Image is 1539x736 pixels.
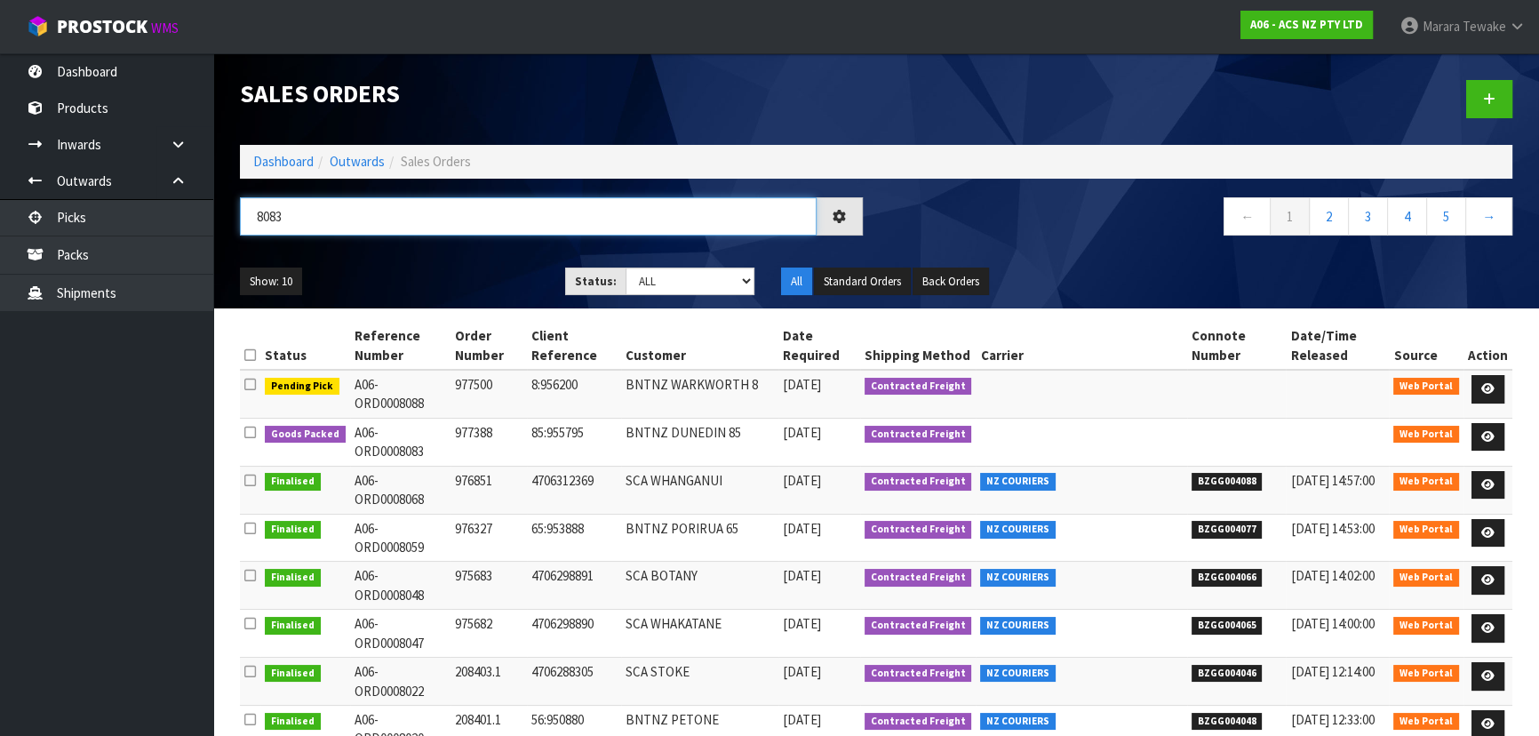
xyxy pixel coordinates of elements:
[621,466,778,514] td: SCA WHANGANUI
[1393,665,1459,683] span: Web Portal
[57,15,148,38] span: ProStock
[1387,197,1427,236] a: 4
[265,378,339,396] span: Pending Pick
[860,322,977,370] th: Shipping Method
[451,562,527,610] td: 975683
[451,370,527,418] td: 977500
[1426,197,1466,236] a: 5
[865,569,972,587] span: Contracted Freight
[1192,617,1263,635] span: BZGG004065
[527,322,620,370] th: Client Reference
[781,268,812,296] button: All
[865,665,972,683] span: Contracted Freight
[451,466,527,514] td: 976851
[1393,713,1459,731] span: Web Portal
[1348,197,1388,236] a: 3
[253,153,314,170] a: Dashboard
[260,322,350,370] th: Status
[451,322,527,370] th: Order Number
[1393,473,1459,491] span: Web Portal
[865,426,972,444] span: Contracted Freight
[621,370,778,418] td: BNTNZ WARKWORTH 8
[865,617,972,635] span: Contracted Freight
[401,153,471,170] span: Sales Orders
[575,274,617,289] strong: Status:
[1270,197,1310,236] a: 1
[1423,18,1460,35] span: Marara
[980,521,1056,539] span: NZ COURIERS
[783,376,821,393] span: [DATE]
[527,562,620,610] td: 4706298891
[265,665,321,683] span: Finalised
[240,197,817,236] input: Search sales orders
[976,322,1187,370] th: Carrier
[980,665,1056,683] span: NZ COURIERS
[783,567,821,584] span: [DATE]
[1192,713,1263,731] span: BZGG004048
[350,418,451,466] td: A06-ORD0008083
[350,562,451,610] td: A06-ORD0008048
[1465,197,1512,236] a: →
[865,378,972,396] span: Contracted Freight
[350,370,451,418] td: A06-ORD0008088
[1393,617,1459,635] span: Web Portal
[1393,426,1459,444] span: Web Portal
[1240,11,1373,39] a: A06 - ACS NZ PTY LTD
[527,514,620,562] td: 65:953888
[1309,197,1349,236] a: 2
[865,473,972,491] span: Contracted Freight
[265,473,321,491] span: Finalised
[265,426,346,444] span: Goods Packed
[1290,615,1374,632] span: [DATE] 14:00:00
[783,711,821,728] span: [DATE]
[1192,521,1263,539] span: BZGG004077
[350,514,451,562] td: A06-ORD0008059
[1389,322,1463,370] th: Source
[621,610,778,658] td: SCA WHAKATANE
[527,370,620,418] td: 8:956200
[1393,569,1459,587] span: Web Portal
[1463,322,1512,370] th: Action
[1290,567,1374,584] span: [DATE] 14:02:00
[980,473,1056,491] span: NZ COURIERS
[980,569,1056,587] span: NZ COURIERS
[621,418,778,466] td: BNTNZ DUNEDIN 85
[783,615,821,632] span: [DATE]
[265,617,321,635] span: Finalised
[621,562,778,610] td: SCA BOTANY
[889,197,1512,241] nav: Page navigation
[980,713,1056,731] span: NZ COURIERS
[1290,472,1374,489] span: [DATE] 14:57:00
[1290,520,1374,537] span: [DATE] 14:53:00
[783,520,821,537] span: [DATE]
[621,514,778,562] td: BNTNZ PORIRUA 65
[913,268,989,296] button: Back Orders
[783,663,821,680] span: [DATE]
[1463,18,1506,35] span: Tewake
[265,569,321,587] span: Finalised
[783,424,821,441] span: [DATE]
[330,153,385,170] a: Outwards
[265,713,321,731] span: Finalised
[621,658,778,706] td: SCA STOKE
[1393,521,1459,539] span: Web Portal
[1192,665,1263,683] span: BZGG004046
[1187,322,1287,370] th: Connote Number
[527,610,620,658] td: 4706298890
[1250,17,1363,32] strong: A06 - ACS NZ PTY LTD
[865,713,972,731] span: Contracted Freight
[151,20,179,36] small: WMS
[350,610,451,658] td: A06-ORD0008047
[451,610,527,658] td: 975682
[1290,711,1374,728] span: [DATE] 12:33:00
[265,521,321,539] span: Finalised
[350,658,451,706] td: A06-ORD0008022
[1192,569,1263,587] span: BZGG004066
[621,322,778,370] th: Customer
[1224,197,1271,236] a: ←
[814,268,911,296] button: Standard Orders
[783,472,821,489] span: [DATE]
[527,658,620,706] td: 4706288305
[1393,378,1459,396] span: Web Portal
[1286,322,1389,370] th: Date/Time Released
